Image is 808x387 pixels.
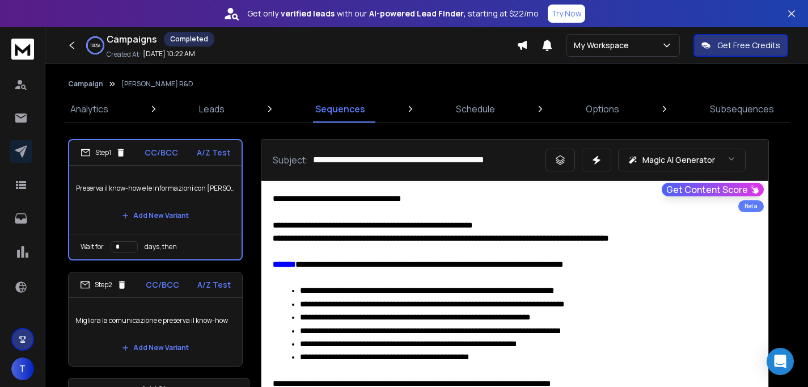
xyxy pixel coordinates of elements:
[273,153,308,167] p: Subject:
[551,8,582,19] p: Try Now
[618,149,746,171] button: Magic AI Generator
[703,95,781,123] a: Subsequences
[247,8,539,19] p: Get only with our starting at $22/mo
[197,147,230,158] p: A/Z Test
[449,95,502,123] a: Schedule
[70,102,108,116] p: Analytics
[574,40,633,51] p: My Workspace
[579,95,626,123] a: Options
[80,280,127,290] div: Step 2
[767,348,794,375] div: Open Intercom Messenger
[75,305,235,336] p: Migliora la comunicazione e preserva il know-how
[68,79,103,89] button: Campaign
[113,336,198,359] button: Add New Variant
[369,8,466,19] strong: AI-powered Lead Finder,
[107,50,141,59] p: Created At:
[145,242,177,251] p: days, then
[548,5,585,23] button: Try Now
[199,102,225,116] p: Leads
[693,34,788,57] button: Get Free Credits
[642,154,715,166] p: Magic AI Generator
[662,183,764,196] button: Get Content Score
[197,279,231,291] p: A/Z Test
[315,102,365,116] p: Sequences
[192,95,231,123] a: Leads
[11,357,34,380] button: T
[68,272,243,367] li: Step2CC/BCCA/Z TestMigliora la comunicazione e preserva il know-howAdd New Variant
[308,95,372,123] a: Sequences
[717,40,780,51] p: Get Free Credits
[146,279,179,291] p: CC/BCC
[738,200,764,212] div: Beta
[81,148,126,158] div: Step 1
[64,95,115,123] a: Analytics
[11,39,34,60] img: logo
[90,42,100,49] p: 100 %
[143,49,195,58] p: [DATE] 10:22 AM
[121,79,193,89] p: [PERSON_NAME] R&D
[76,173,235,204] p: Preserva il know-how e le informazioni con [PERSON_NAME]
[586,102,619,116] p: Options
[456,102,495,116] p: Schedule
[281,8,335,19] strong: verified leads
[68,139,243,260] li: Step1CC/BCCA/Z TestPreserva il know-how e le informazioni con [PERSON_NAME]Add New VariantWait fo...
[710,102,774,116] p: Subsequences
[145,147,178,158] p: CC/BCC
[164,32,214,47] div: Completed
[113,204,198,227] button: Add New Variant
[107,32,157,46] h1: Campaigns
[81,242,104,251] p: Wait for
